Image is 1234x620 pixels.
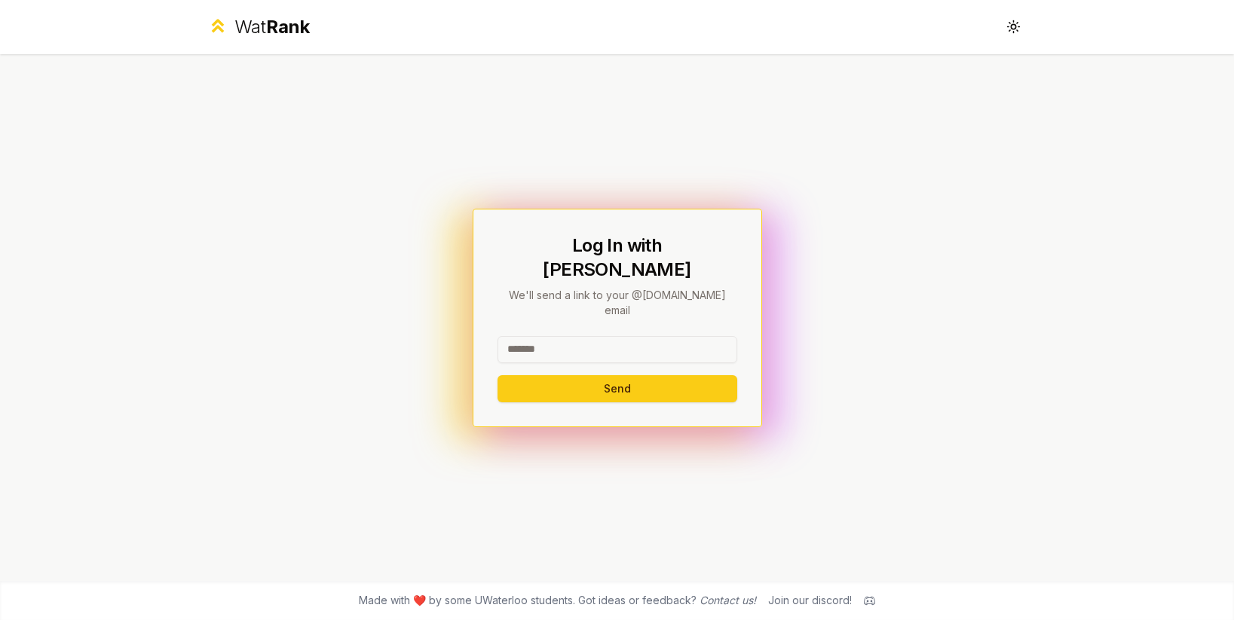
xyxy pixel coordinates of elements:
[498,375,737,402] button: Send
[498,288,737,318] p: We'll send a link to your @[DOMAIN_NAME] email
[498,234,737,282] h1: Log In with [PERSON_NAME]
[700,594,756,606] a: Contact us!
[234,15,310,39] div: Wat
[266,16,310,38] span: Rank
[359,593,756,608] span: Made with ❤️ by some UWaterloo students. Got ideas or feedback?
[207,15,311,39] a: WatRank
[768,593,852,608] div: Join our discord!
